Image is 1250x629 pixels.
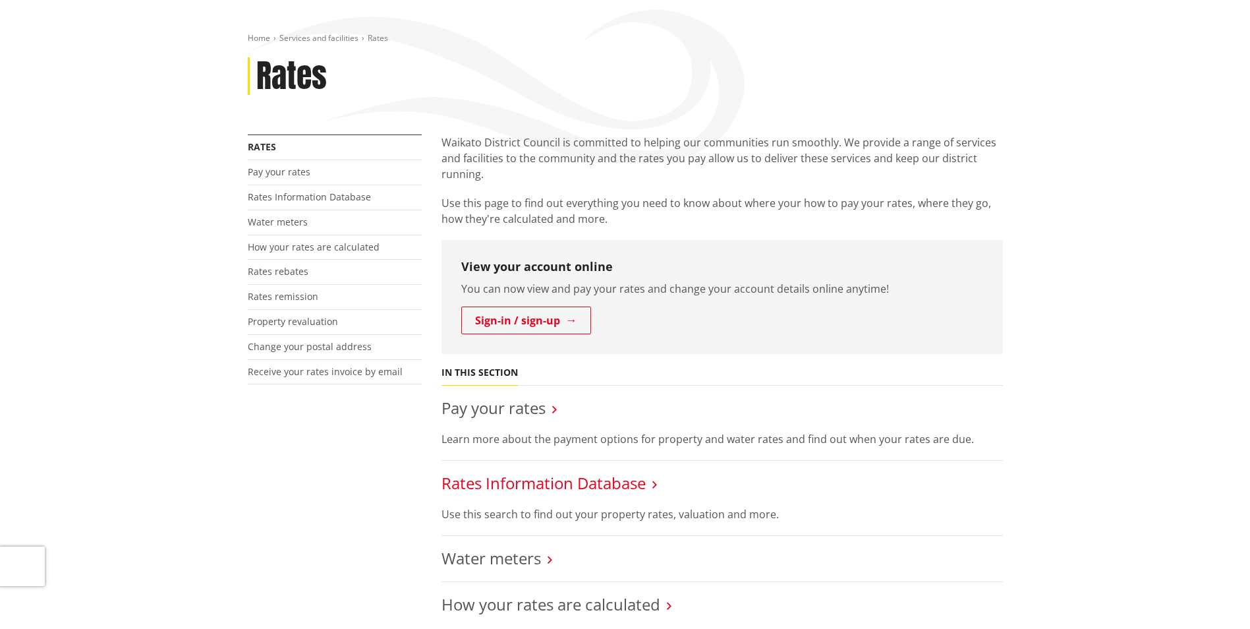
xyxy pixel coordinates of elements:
[248,140,276,153] a: Rates
[248,165,310,178] a: Pay your rates
[248,216,308,228] a: Water meters
[461,307,591,334] a: Sign-in / sign-up
[1189,574,1237,621] iframe: Messenger Launcher
[461,281,983,297] p: You can now view and pay your rates and change your account details online anytime!
[256,57,327,96] h1: Rates
[441,367,518,378] h5: In this section
[441,397,546,419] a: Pay your rates
[248,33,1003,44] nav: breadcrumb
[441,135,1003,182] p: Waikato District Council is committed to helping our communities run smoothly. We provide a range...
[248,191,371,203] a: Rates Information Database
[441,547,541,569] a: Water meters
[441,195,1003,227] p: Use this page to find out everything you need to know about where your how to pay your rates, whe...
[248,315,338,328] a: Property revaluation
[248,265,308,278] a: Rates rebates
[248,32,270,44] a: Home
[368,32,388,44] span: Rates
[248,290,318,303] a: Rates remission
[461,260,983,274] h3: View your account online
[248,241,380,253] a: How your rates are calculated
[441,472,646,494] a: Rates Information Database
[248,340,372,353] a: Change your postal address
[441,506,1003,522] p: Use this search to find out your property rates, valuation and more.
[441,593,660,615] a: How your rates are calculated
[248,365,403,378] a: Receive your rates invoice by email
[279,32,358,44] a: Services and facilities
[441,431,1003,447] p: Learn more about the payment options for property and water rates and find out when your rates ar...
